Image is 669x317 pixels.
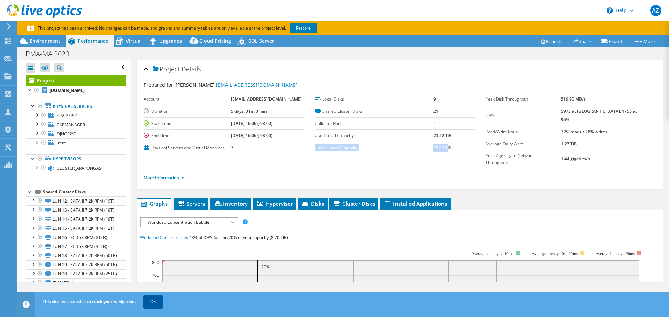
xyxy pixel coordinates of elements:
a: Physical Servers [26,102,126,111]
label: IOPS [485,112,561,119]
span: Graphs [140,200,168,207]
span: irere [57,140,66,146]
b: 519.90 MB/s [561,96,586,102]
a: [DOMAIN_NAME] [26,86,126,95]
label: Used Local Capacity [315,132,433,139]
svg: \n [607,7,613,14]
b: 9 [433,96,436,102]
a: EMC1TB_1 [26,278,126,287]
span: Upgrades [159,38,182,44]
span: Virtual [126,38,142,44]
label: Read/Write Ratio [485,128,561,135]
b: [DATE] 16:06 (-03:00) [231,133,272,138]
a: Restore [290,23,317,33]
a: LUN 15 - SATA II 7.2K RPM (12T) [26,224,126,233]
a: OK [143,295,163,308]
span: AZ [650,5,661,16]
span: Workload Concentration: [140,235,188,240]
b: 1.44 gigabits/s [561,156,590,162]
span: SQL Server [248,38,274,44]
a: Share [568,36,596,47]
a: irere [26,138,126,148]
span: CLUSTER_ARAPONGAS [57,165,101,171]
a: [EMAIL_ADDRESS][DOMAIN_NAME] [216,81,298,88]
b: 1.27 TiB [561,141,577,147]
b: 5 days, 0 hr, 0 min [231,108,267,114]
b: [EMAIL_ADDRESS][DOMAIN_NAME] [231,96,302,102]
label: Prepared for: [144,81,175,88]
span: Cluster Disks [333,200,375,207]
a: Hypervisors [26,154,126,164]
label: Peak Disk Throughput [485,96,561,103]
a: LUN 12 - SATA II 7.2K RPM (19T) [26,196,126,205]
a: LUN 13 - SATA II 7.2K RPM (19T) [26,205,126,214]
label: Duration [144,108,231,115]
b: 5973 at [GEOGRAPHIC_DATA], 1755 at 95% [561,108,637,122]
a: Project [26,75,126,86]
text: 700 [152,272,159,278]
a: LUN 19 - SATA II 7.2K RPM (50TB) [26,260,126,269]
span: Details [182,65,201,73]
b: 23.52 TiB [433,133,452,138]
span: This site uses cookies to track your navigation. [43,299,136,304]
label: Shared Cluster Disks [315,108,433,115]
span: Environment [30,38,60,44]
label: Local Disks [315,96,433,103]
text: 800 [152,260,159,266]
label: Used Shared Capacity [315,144,433,151]
label: Average Daily Write [485,141,561,148]
a: LUN 20 - SATA II 7.2K RPM (25TB) [26,269,126,278]
b: 19.97 TiB [433,145,452,151]
span: Installed Applications [384,200,447,207]
a: LUN 14 - SATA II 7.2K RPM (19T) [26,215,126,224]
span: BKPMANAGER [57,122,85,128]
a: SRV-BKP01 [26,111,126,120]
a: DJNGR2V1 [26,129,126,138]
b: 21 [433,108,438,114]
span: Inventory [214,200,248,207]
b: 7 [231,145,233,151]
text: 20% [261,264,270,270]
text: Average latency >20ms [595,251,635,256]
span: DJNGR2V1 [57,131,77,137]
b: 72% reads / 28% writes [561,129,607,135]
label: Peak Aggregate Network Throughput [485,152,561,166]
span: [PERSON_NAME], [176,81,298,88]
p: This project has been archived. No changes can be made, and graphs and summary tables are only av... [27,24,369,32]
b: [DATE] 16:06 (-03:00) [231,120,272,126]
a: More Information [144,175,184,181]
label: Start Time [144,120,231,127]
span: Servers [177,200,205,207]
a: LUN 18 - SATA II 7.2K RPM (50TB) [26,251,126,260]
span: Project [153,66,180,73]
span: Hypervisor [256,200,293,207]
h1: PMA-MAI2023 [23,50,80,58]
tspan: Average latency 10<=20ms [532,251,578,256]
a: Export [596,36,628,47]
a: LUN 16 - FC 15K RPM (21TB) [26,233,126,242]
span: SRV-BKP01 [57,113,78,119]
a: Reports [535,36,568,47]
tspan: Average latency <=10ms [471,251,513,256]
span: Workload Concentration Bubble [144,218,234,227]
span: Disks [301,200,324,207]
div: Shared Cluster Disks [43,188,126,196]
a: BKPMANAGER [26,120,126,129]
label: Collector Runs [315,120,433,127]
b: [DOMAIN_NAME] [49,87,85,93]
span: Performance [78,38,108,44]
span: Cloud Pricing [199,38,231,44]
a: LUN 17 - FC 15K RPM (42TB) [26,242,126,251]
label: Physical Servers and Virtual Machines [144,144,231,151]
label: Account [144,96,231,103]
a: More [628,36,660,47]
b: 1 [433,120,436,126]
label: End Time [144,132,231,139]
a: CLUSTER_ARAPONGAS [26,164,126,173]
span: 43% of IOPS falls on 20% of your capacity (8.70 TiB) [189,235,288,240]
